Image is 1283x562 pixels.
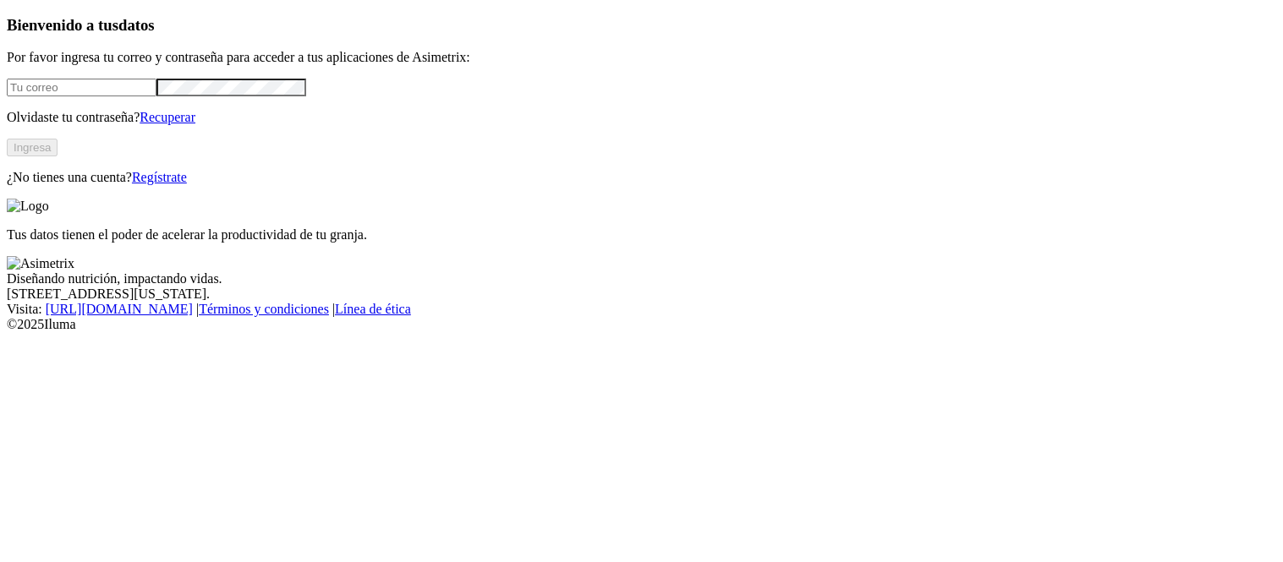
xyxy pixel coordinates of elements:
[7,199,49,214] img: Logo
[118,16,155,34] span: datos
[7,271,1276,286] div: Diseñando nutrición, impactando vidas.
[46,302,193,316] a: [URL][DOMAIN_NAME]
[7,79,156,96] input: Tu correo
[335,302,411,316] a: Línea de ética
[132,170,187,184] a: Regístrate
[140,110,195,124] a: Recuperar
[7,286,1276,302] div: [STREET_ADDRESS][US_STATE].
[7,110,1276,125] p: Olvidaste tu contraseña?
[7,50,1276,65] p: Por favor ingresa tu correo y contraseña para acceder a tus aplicaciones de Asimetrix:
[199,302,329,316] a: Términos y condiciones
[7,227,1276,243] p: Tus datos tienen el poder de acelerar la productividad de tu granja.
[7,317,1276,332] div: © 2025 Iluma
[7,256,74,271] img: Asimetrix
[7,170,1276,185] p: ¿No tienes una cuenta?
[7,139,58,156] button: Ingresa
[7,16,1276,35] h3: Bienvenido a tus
[7,302,1276,317] div: Visita : | |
